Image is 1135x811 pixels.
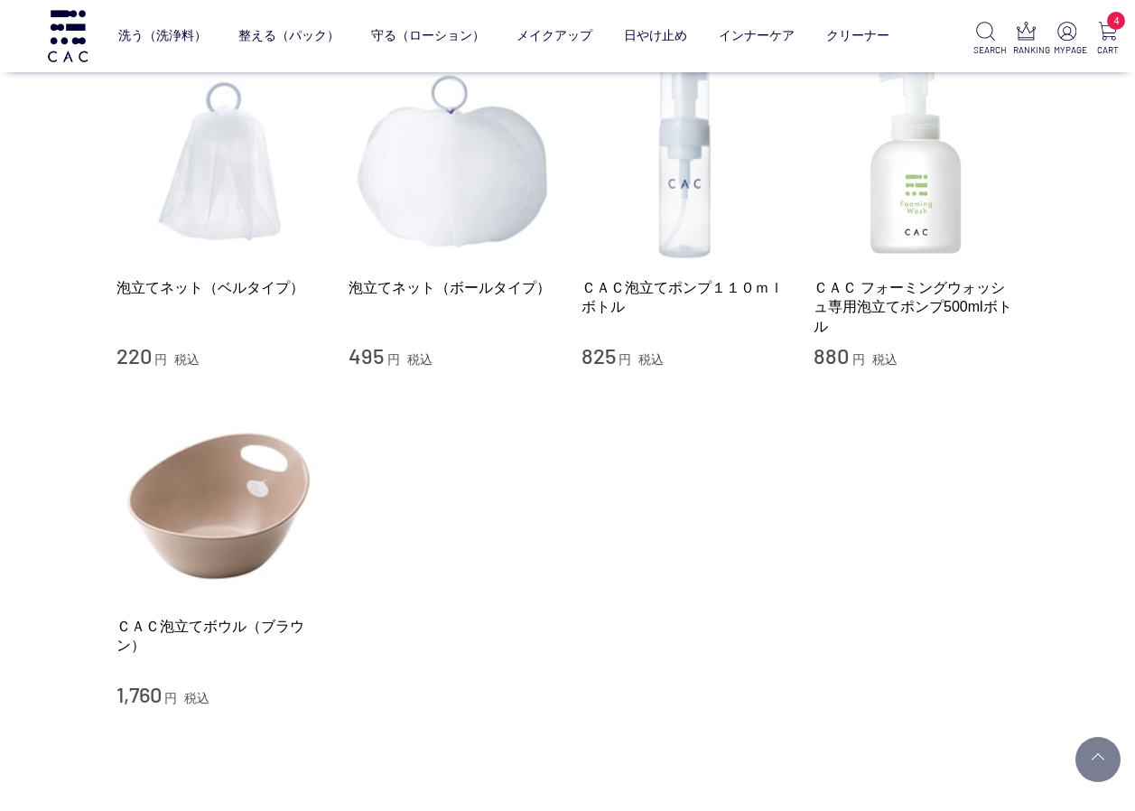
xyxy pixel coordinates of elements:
a: 整える（パック） [238,14,340,59]
span: 880 [814,342,849,368]
span: 円 [619,352,631,367]
span: 220 [116,342,152,368]
img: 泡立てネット（ボールタイプ） [349,59,554,265]
span: 495 [349,342,384,368]
span: 円 [154,352,167,367]
a: RANKING [1013,22,1039,57]
a: 守る（ローション） [371,14,485,59]
img: logo [45,10,90,61]
span: 円 [164,691,177,705]
a: 4 CART [1094,22,1121,57]
span: 税込 [174,352,200,367]
span: 円 [852,352,865,367]
a: MYPAGE [1054,22,1080,57]
span: 円 [387,352,400,367]
p: CART [1094,43,1121,57]
img: ＣＡＣ泡立てボウル（ブラウン） [116,397,322,603]
span: 税込 [638,352,664,367]
a: ＣＡＣ泡立てボウル（ブラウン） [116,617,322,656]
p: SEARCH [973,43,1000,57]
span: 1,760 [116,681,162,707]
a: SEARCH [973,22,1000,57]
img: ＣＡＣ フォーミングウォッシュ専用泡立てポンプ500mlボトル [814,59,1019,265]
a: 泡立てネット（ボールタイプ） [349,278,554,297]
a: クリーナー [826,14,889,59]
span: 税込 [407,352,433,367]
span: 825 [581,342,616,368]
span: 4 [1107,12,1125,30]
a: 洗う（洗浄料） [118,14,207,59]
img: ＣＡＣ泡立てポンプ１１０ｍｌボトル [581,59,787,265]
a: インナーケア [719,14,795,59]
a: 日やけ止め [624,14,687,59]
p: RANKING [1013,43,1039,57]
a: ＣＡＣ泡立てポンプ１１０ｍｌボトル [581,278,787,317]
a: 泡立てネット（ベルタイプ） [116,278,322,297]
p: MYPAGE [1054,43,1080,57]
img: 泡立てネット（ベルタイプ） [116,59,322,265]
a: メイクアップ [516,14,592,59]
a: ＣＡＣ フォーミングウォッシュ専用泡立てポンプ500mlボトル [814,278,1019,336]
span: 税込 [872,352,898,367]
span: 税込 [184,691,209,705]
